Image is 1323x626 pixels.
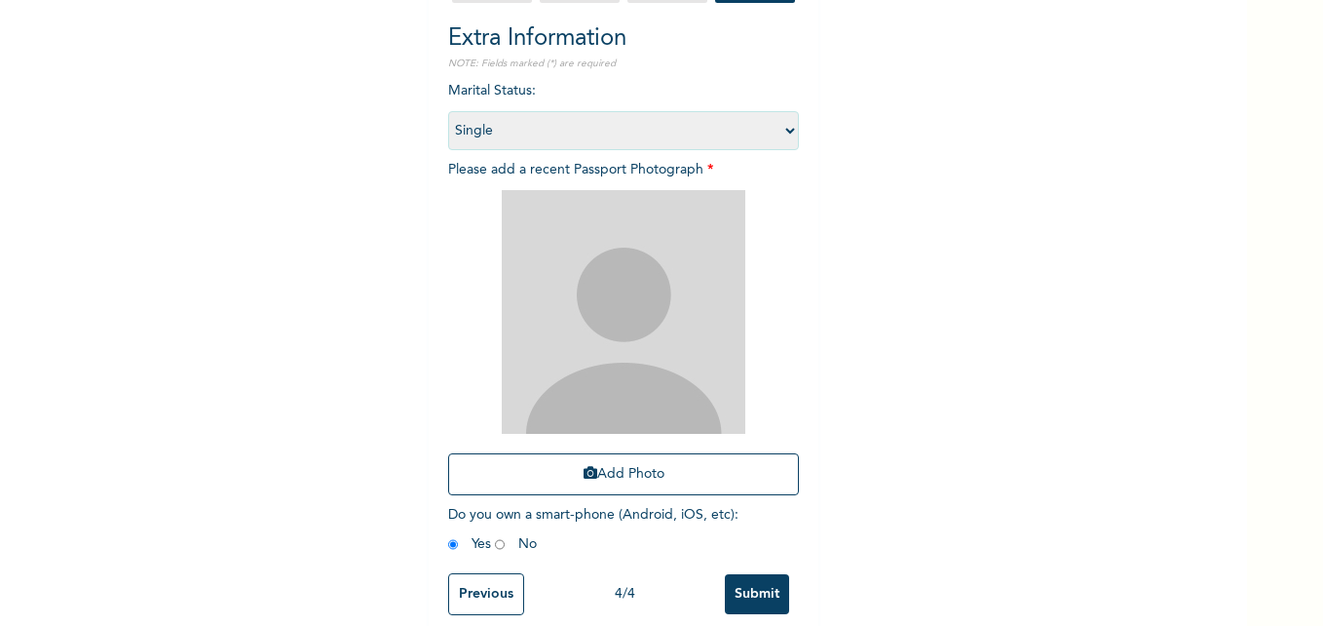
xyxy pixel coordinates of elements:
[448,84,799,137] span: Marital Status :
[524,584,725,605] div: 4 / 4
[448,508,738,551] span: Do you own a smart-phone (Android, iOS, etc) : Yes No
[448,573,524,615] input: Previous
[448,453,799,495] button: Add Photo
[448,163,799,505] span: Please add a recent Passport Photograph
[448,57,799,71] p: NOTE: Fields marked (*) are required
[725,574,789,614] input: Submit
[448,21,799,57] h2: Extra Information
[502,190,745,434] img: Crop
